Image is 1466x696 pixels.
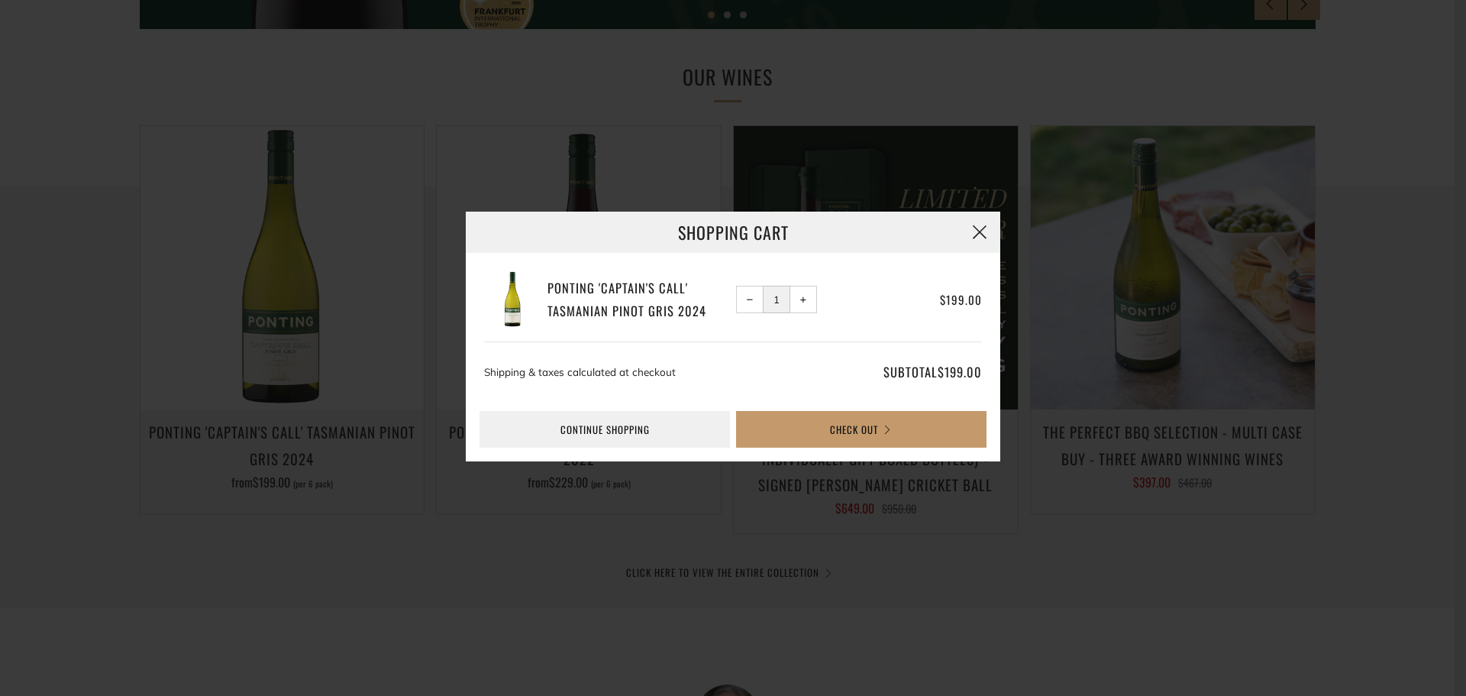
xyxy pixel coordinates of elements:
img: Ponting 'Captain's Call' Tasmanian Pinot Gris 2024 [484,271,541,329]
span: $199.00 [938,362,982,381]
a: Ponting 'Captain's Call' Tasmanian Pinot Gris 2024 [547,277,731,322]
button: Check Out [736,411,986,448]
h3: Shopping Cart [466,212,1000,253]
span: $199.00 [940,291,982,308]
a: Continue shopping [480,411,730,448]
button: Close (Esc) [959,212,1000,253]
span: − [747,296,754,303]
p: Shipping & taxes calculated at checkout [484,361,814,384]
p: Subtotal [820,361,982,384]
span: + [800,296,807,303]
input: quantity [763,286,790,313]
